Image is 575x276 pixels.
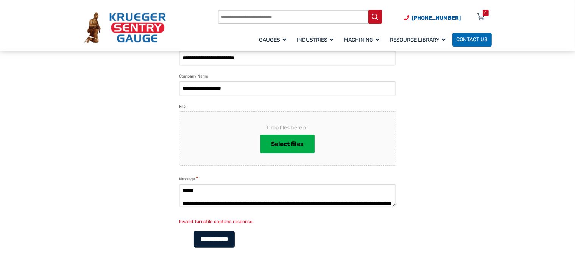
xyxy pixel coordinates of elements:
div: 0 [485,10,487,16]
a: Contact Us [452,33,492,47]
span: Resource Library [390,37,446,43]
span: Drop files here or [192,124,383,132]
span: [PHONE_NUMBER] [412,15,461,21]
a: Resource Library [386,32,452,47]
a: Phone Number (920) 434-8860 [404,14,461,22]
span: Machining [344,37,379,43]
label: File [179,103,186,110]
span: Industries [297,37,333,43]
img: Krueger Sentry Gauge [84,12,166,43]
label: Company Name [179,73,208,80]
label: Message [179,175,198,183]
a: Gauges [255,32,293,47]
button: select files, file [260,135,315,154]
a: Industries [293,32,340,47]
a: Machining [340,32,386,47]
span: Gauges [259,37,286,43]
div: Invalid Turnstile captcha response. [179,218,395,225]
span: Contact Us [456,37,488,43]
